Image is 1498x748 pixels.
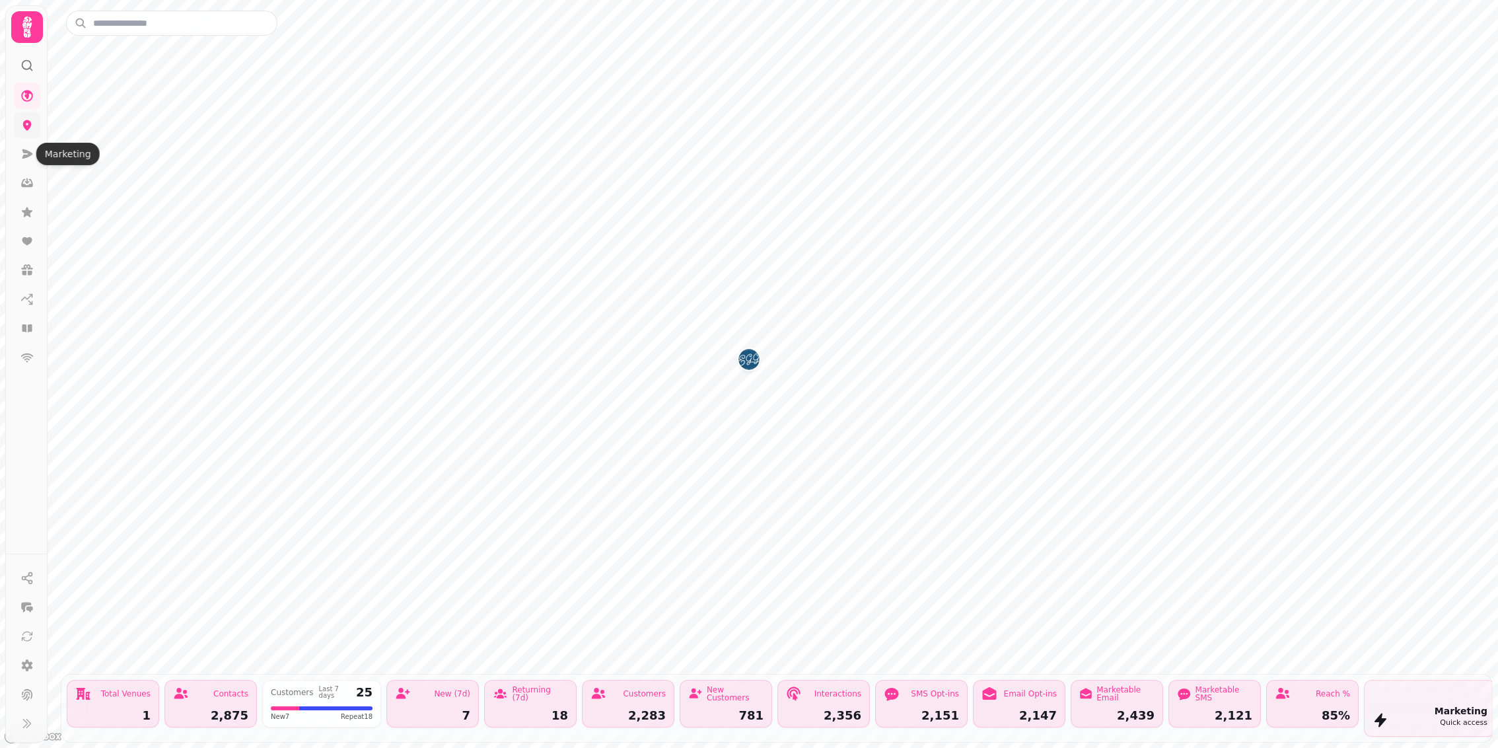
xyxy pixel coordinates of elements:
div: 2,121 [1177,710,1252,722]
div: 7 [395,710,470,722]
button: MarketingQuick access [1364,680,1496,737]
div: Marketable SMS [1195,686,1252,702]
div: Returning (7d) [512,686,568,702]
div: Marketable Email [1096,686,1155,702]
div: Customers [271,689,314,696]
div: Marketing [36,143,100,165]
div: Last 7 days [319,686,351,699]
div: Total Venues [101,690,151,698]
div: 1 [75,710,151,722]
div: Reach % [1316,690,1350,698]
div: Email Opt-ins [1004,690,1057,698]
div: 2,875 [173,710,248,722]
div: 2,439 [1079,710,1155,722]
div: Quick access [1435,718,1487,729]
div: 85% [1275,710,1350,722]
div: SMS Opt-ins [911,690,959,698]
span: Repeat 18 [341,712,373,722]
div: 2,151 [884,710,959,722]
a: Mapbox logo [4,729,62,744]
span: New 7 [271,712,289,722]
button: Everything Good Goes [738,349,760,370]
div: 18 [493,710,568,722]
div: Interactions [814,690,861,698]
div: Marketing [1435,704,1487,718]
div: 2,147 [981,710,1057,722]
div: New (7d) [434,690,470,698]
div: 781 [688,710,764,722]
div: Contacts [213,690,248,698]
div: 2,283 [590,710,666,722]
div: 2,356 [786,710,861,722]
div: Customers [623,690,666,698]
div: 25 [356,687,373,698]
div: Map marker [738,349,760,374]
div: New Customers [707,686,764,702]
